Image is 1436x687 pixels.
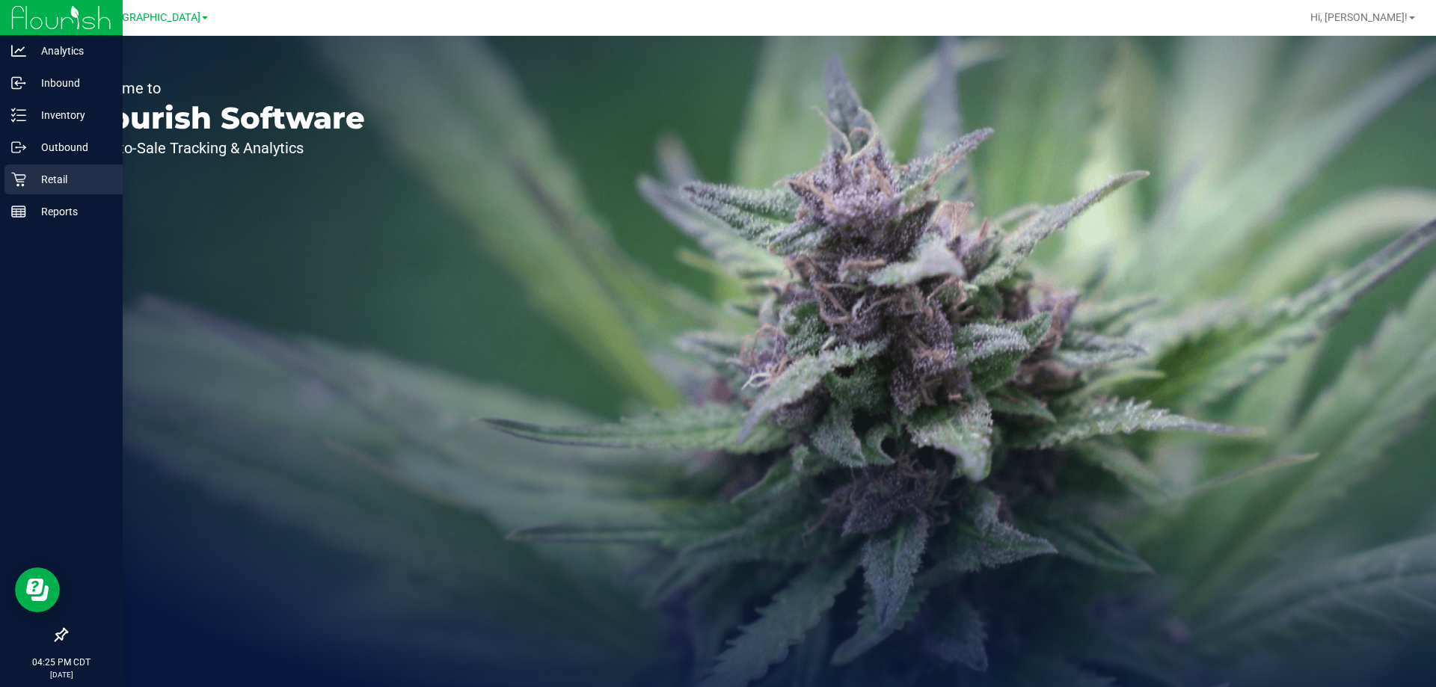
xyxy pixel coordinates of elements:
[11,108,26,123] inline-svg: Inventory
[26,138,116,156] p: Outbound
[81,81,365,96] p: Welcome to
[26,203,116,221] p: Reports
[7,656,116,669] p: 04:25 PM CDT
[11,172,26,187] inline-svg: Retail
[81,103,365,133] p: Flourish Software
[26,74,116,92] p: Inbound
[15,567,60,612] iframe: Resource center
[98,11,200,24] span: [GEOGRAPHIC_DATA]
[11,76,26,90] inline-svg: Inbound
[26,106,116,124] p: Inventory
[11,140,26,155] inline-svg: Outbound
[81,141,365,155] p: Seed-to-Sale Tracking & Analytics
[11,204,26,219] inline-svg: Reports
[26,170,116,188] p: Retail
[1310,11,1408,23] span: Hi, [PERSON_NAME]!
[26,42,116,60] p: Analytics
[7,669,116,680] p: [DATE]
[11,43,26,58] inline-svg: Analytics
